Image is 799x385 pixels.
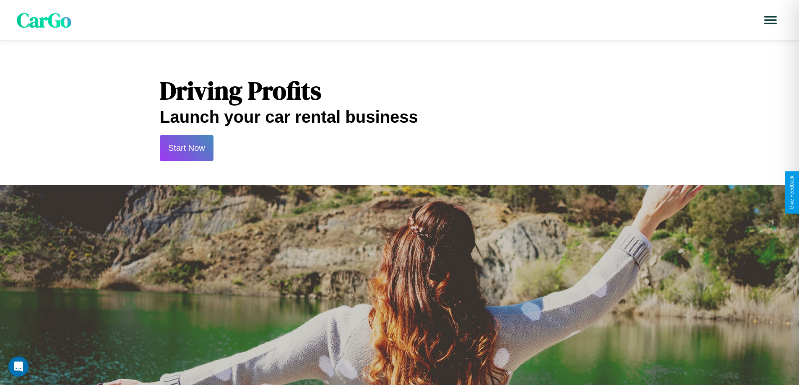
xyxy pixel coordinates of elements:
[8,357,29,377] div: Open Intercom Messenger
[759,8,782,32] button: Open menu
[160,135,213,161] button: Start Now
[17,6,71,34] span: CarGo
[789,176,795,209] div: Give Feedback
[160,108,639,127] h2: Launch your car rental business
[160,73,639,108] h1: Driving Profits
